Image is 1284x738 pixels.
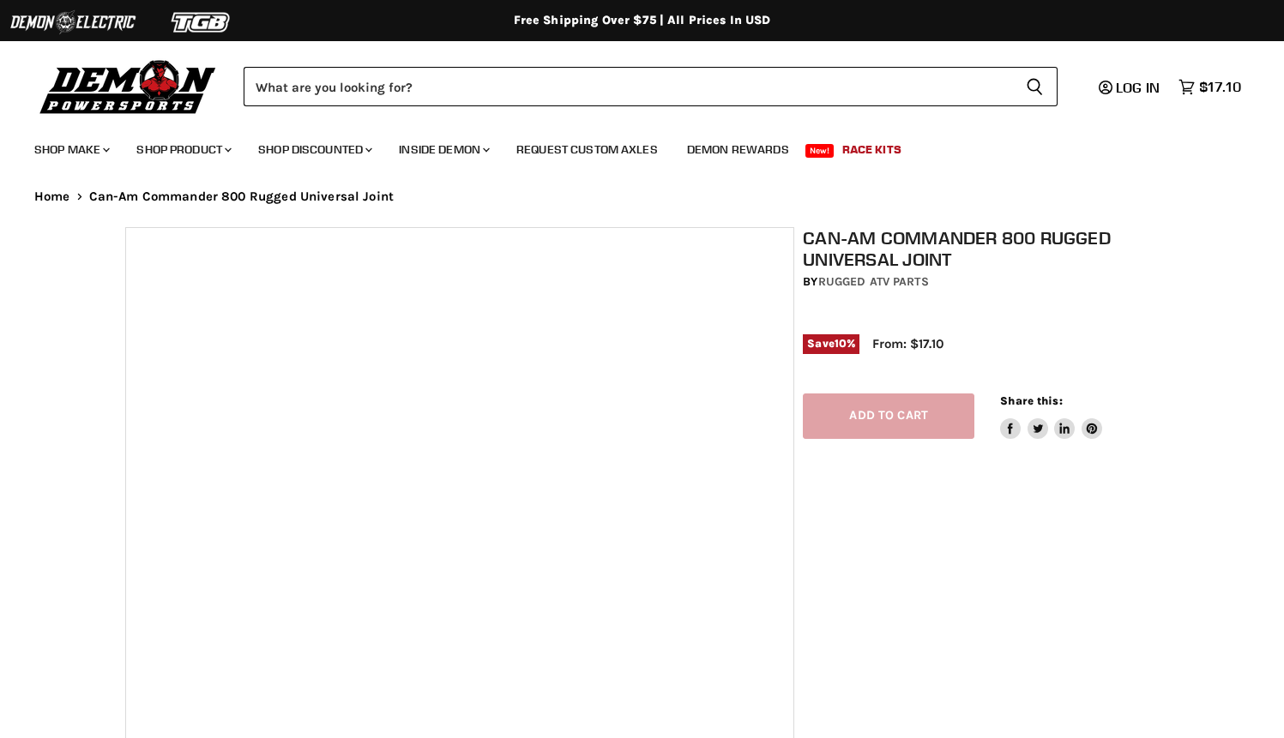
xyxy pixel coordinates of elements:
[1091,80,1170,95] a: Log in
[1012,67,1058,106] button: Search
[803,273,1167,291] div: by
[34,56,222,117] img: Demon Powersports
[34,189,70,204] a: Home
[872,336,943,351] span: From: $17.10
[137,6,266,39] img: TGB Logo 2
[818,274,929,289] a: Rugged ATV Parts
[674,132,802,167] a: Demon Rewards
[803,227,1167,270] h1: Can-Am Commander 800 Rugged Universal Joint
[244,67,1058,106] form: Product
[803,334,859,353] span: Save %
[21,132,120,167] a: Shop Make
[244,67,1012,106] input: Search
[1116,79,1160,96] span: Log in
[835,337,847,350] span: 10
[1170,75,1250,99] a: $17.10
[1199,79,1241,95] span: $17.10
[805,144,835,158] span: New!
[1000,393,1102,439] aside: Share this:
[386,132,500,167] a: Inside Demon
[124,132,242,167] a: Shop Product
[829,132,914,167] a: Race Kits
[245,132,383,167] a: Shop Discounted
[9,6,137,39] img: Demon Electric Logo 2
[1000,394,1062,407] span: Share this:
[89,189,394,204] span: Can-Am Commander 800 Rugged Universal Joint
[503,132,671,167] a: Request Custom Axles
[21,125,1237,167] ul: Main menu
